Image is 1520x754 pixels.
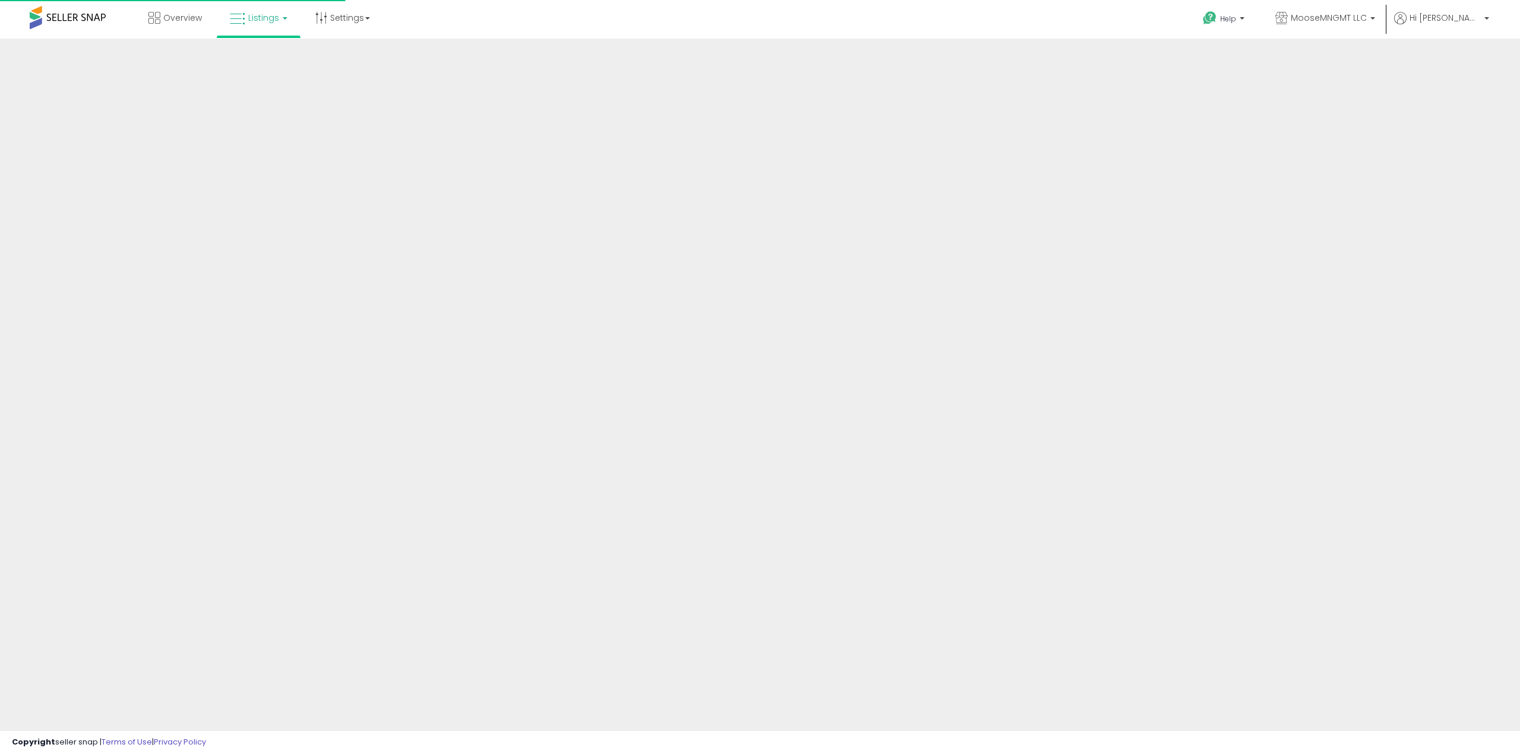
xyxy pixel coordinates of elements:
span: Listings [248,12,279,24]
span: Overview [163,12,202,24]
span: MooseMNGMT LLC [1291,12,1367,24]
span: Hi [PERSON_NAME] [1410,12,1481,24]
span: Help [1220,14,1236,24]
a: Help [1193,2,1256,39]
a: Hi [PERSON_NAME] [1394,12,1489,39]
i: Get Help [1202,11,1217,26]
